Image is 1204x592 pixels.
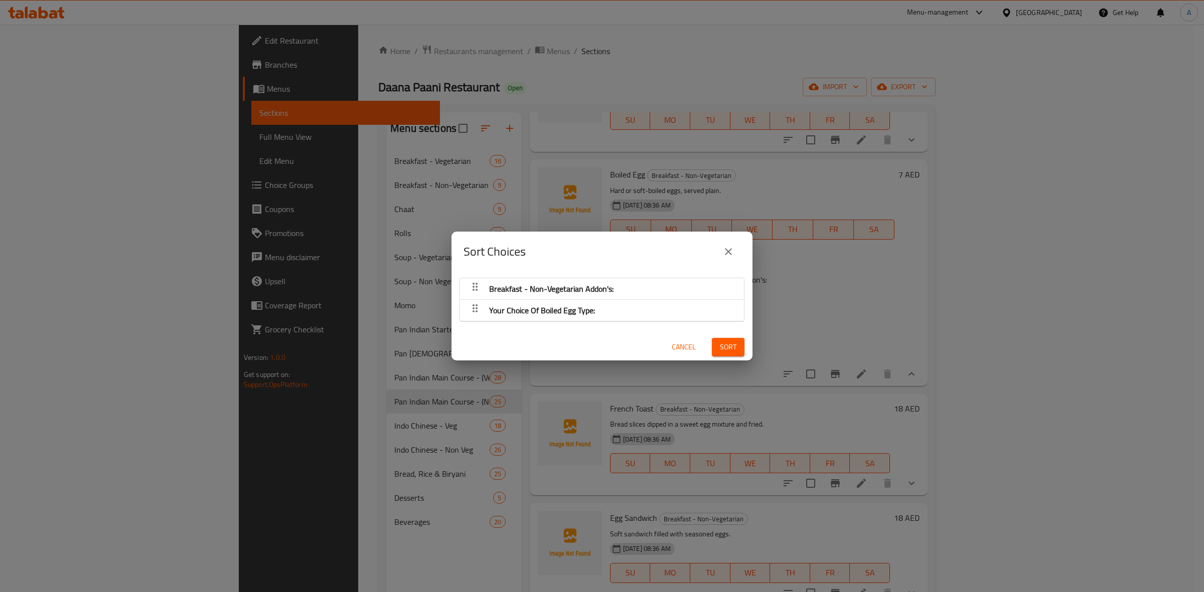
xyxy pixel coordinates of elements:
[712,338,744,356] button: Sort
[460,278,744,300] div: Breakfast - Non-Vegetarian Addon's:
[716,240,740,264] button: close
[668,338,700,356] button: Cancel
[672,341,696,353] span: Cancel
[466,302,738,319] button: Your Choice Of Boiled Egg Type:
[464,244,526,260] h2: Sort Choices
[466,280,738,297] button: Breakfast - Non-Vegetarian Addon's:
[489,281,614,296] span: Breakfast - Non-Vegetarian Addon's:
[489,303,595,318] span: Your Choice Of Boiled Egg Type:
[460,300,744,321] div: Your Choice Of Boiled Egg Type:
[720,341,736,353] span: Sort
